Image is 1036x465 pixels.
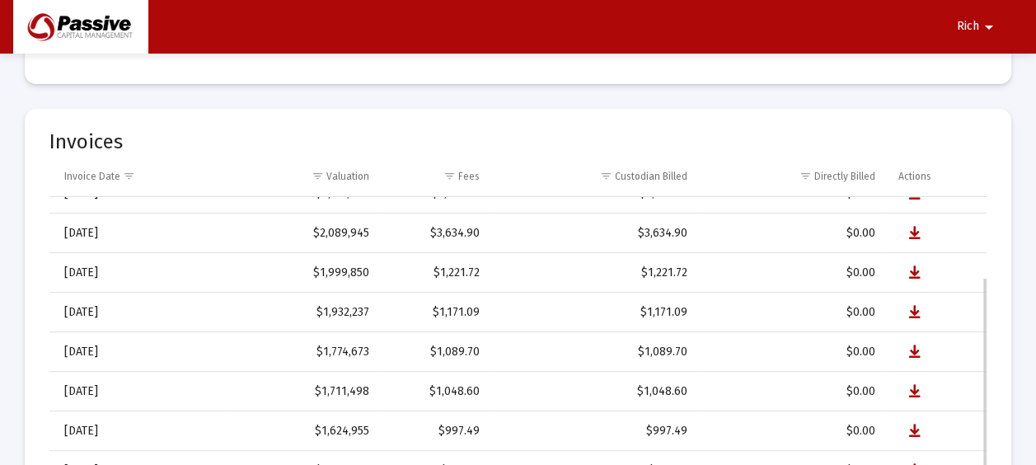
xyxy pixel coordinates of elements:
[229,157,381,196] td: Column Valuation
[49,157,229,196] td: Column Invoice Date
[898,170,931,183] div: Actions
[326,170,369,183] div: Valuation
[491,157,699,196] td: Column Custodian Billed
[813,170,874,183] div: Directly Billed
[381,214,492,253] td: $3,634.90
[229,253,381,293] td: $1,999,850
[229,411,381,451] td: $1,624,955
[491,214,699,253] td: $3,634.90
[699,214,887,253] td: $0.00
[64,304,218,321] div: [DATE]
[64,423,218,439] div: [DATE]
[937,10,1019,43] button: Rich
[26,11,136,44] img: Dashboard
[229,372,381,411] td: $1,711,498
[229,332,381,372] td: $1,774,673
[381,253,492,293] td: $1,221.72
[64,383,218,400] div: [DATE]
[381,372,492,411] td: $1,048.60
[381,293,492,332] td: $1,171.09
[491,411,699,451] td: $997.49
[443,170,456,182] span: Show filter options for column 'Fees'
[699,411,887,451] td: $0.00
[600,170,612,182] span: Show filter options for column 'Custodian Billed'
[229,214,381,253] td: $2,089,945
[886,157,987,196] td: Column Actions
[229,293,381,332] td: $1,932,237
[458,170,480,183] div: Fees
[312,170,324,182] span: Show filter options for column 'Valuation'
[491,372,699,411] td: $1,048.60
[699,293,887,332] td: $0.00
[381,332,492,372] td: $1,089.70
[64,265,218,281] div: [DATE]
[381,157,492,196] td: Column Fees
[491,293,699,332] td: $1,171.09
[491,332,699,372] td: $1,089.70
[699,332,887,372] td: $0.00
[64,225,218,242] div: [DATE]
[49,134,123,150] mat-card-title: Invoices
[699,372,887,411] td: $0.00
[64,344,218,360] div: [DATE]
[799,170,811,182] span: Show filter options for column 'Directly Billed'
[979,11,999,44] mat-icon: arrow_drop_down
[699,253,887,293] td: $0.00
[615,170,687,183] div: Custodian Billed
[699,157,887,196] td: Column Directly Billed
[491,253,699,293] td: $1,221.72
[381,411,492,451] td: $997.49
[957,20,979,34] span: Rich
[64,170,120,183] div: Invoice Date
[123,170,135,182] span: Show filter options for column 'Invoice Date'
